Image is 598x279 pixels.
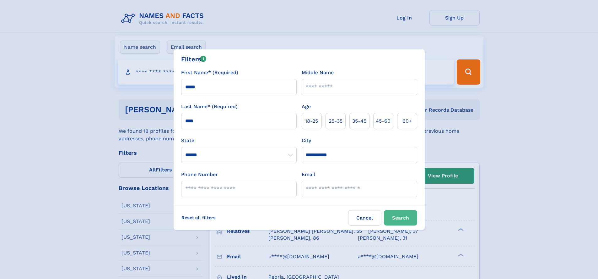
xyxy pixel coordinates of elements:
[402,117,412,125] span: 60+
[181,103,238,110] label: Last Name* (Required)
[384,210,417,226] button: Search
[348,210,381,226] label: Cancel
[181,69,238,76] label: First Name* (Required)
[181,137,297,144] label: State
[302,137,311,144] label: City
[352,117,366,125] span: 35‑45
[329,117,342,125] span: 25‑35
[302,103,311,110] label: Age
[302,171,315,178] label: Email
[181,54,207,64] div: Filters
[302,69,334,76] label: Middle Name
[181,171,218,178] label: Phone Number
[376,117,391,125] span: 45‑60
[305,117,318,125] span: 18‑25
[177,210,220,225] label: Reset all filters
